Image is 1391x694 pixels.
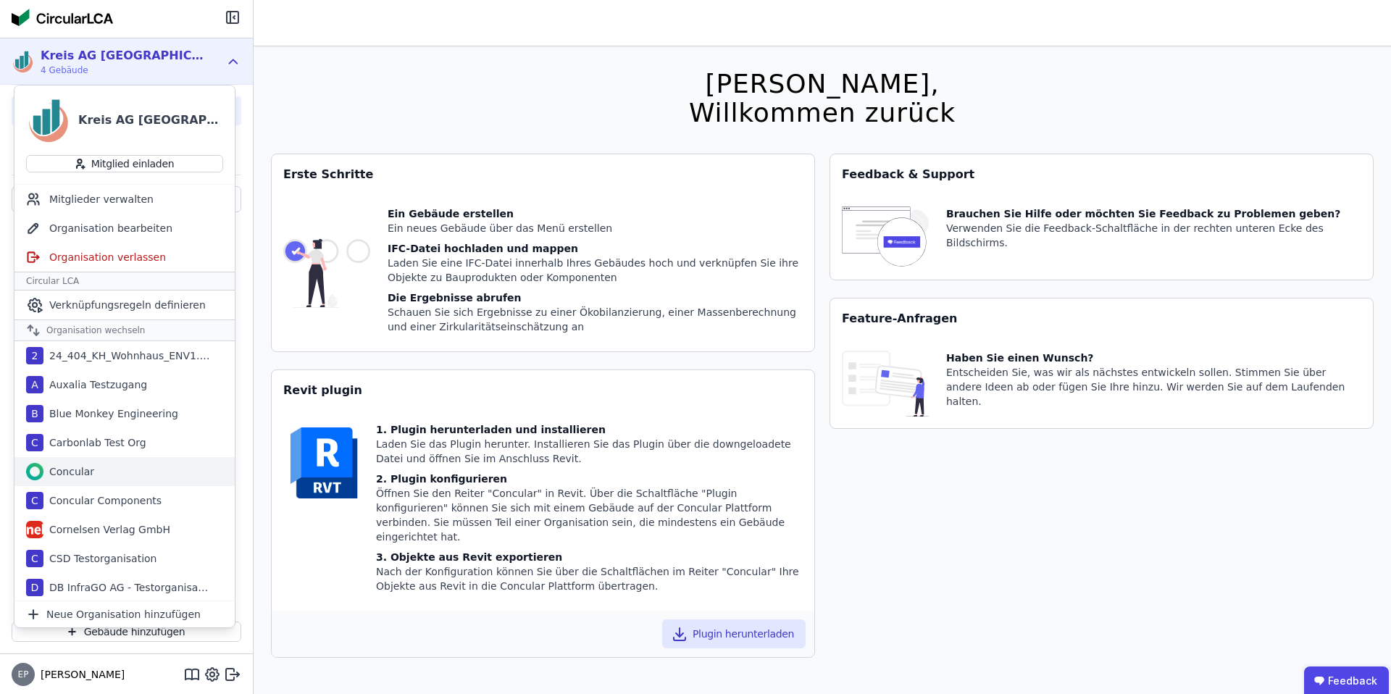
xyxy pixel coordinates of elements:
[43,522,170,537] div: Cornelsen Verlag GmbH
[26,521,43,538] img: Cornelsen Verlag GmbH
[43,493,162,508] div: Concular Components
[689,99,956,127] div: Willkommen zurück
[272,154,814,195] div: Erste Schritte
[376,550,803,564] div: 3. Objekte aus Revit exportieren
[12,50,35,73] img: Kreis AG Germany
[689,70,956,99] div: [PERSON_NAME],
[14,243,235,272] div: Organisation verlassen
[26,463,43,480] img: Concular
[283,422,364,503] img: revit-YwGVQcbs.svg
[946,221,1361,250] div: Verwenden Sie die Feedback-Schaltfläche in der rechten unteren Ecke des Bildschirms.
[49,298,206,312] span: Verknüpfungsregeln definieren
[376,422,803,437] div: 1. Plugin herunterladen und installieren
[946,365,1361,409] div: Entscheiden Sie, was wir als nächstes entwickeln sollen. Stimmen Sie über andere Ideen ab oder fü...
[14,319,235,341] div: Organisation wechseln
[41,64,207,76] span: 4 Gebäude
[12,9,113,26] img: Concular
[283,206,370,340] img: getting_started_tile-DrF_GRSv.svg
[388,241,803,256] div: IFC-Datei hochladen und mappen
[376,472,803,486] div: 2. Plugin konfigurieren
[14,214,235,243] div: Organisation bearbeiten
[388,256,803,285] div: Laden Sie eine IFC-Datei innerhalb Ihres Gebäudes hoch und verknüpfen Sie ihre Objekte zu Bauprod...
[26,579,43,596] div: D
[26,97,72,143] img: Kreis AG Germany
[830,298,1373,339] div: Feature-Anfragen
[14,272,235,290] div: Circular LCA
[41,47,207,64] div: Kreis AG [GEOGRAPHIC_DATA]
[26,155,223,172] button: Mitglied einladen
[842,206,929,268] img: feedback-icon-HCTs5lye.svg
[272,370,814,411] div: Revit plugin
[388,290,803,305] div: Die Ergebnisse abrufen
[376,564,803,593] div: Nach der Konfiguration können Sie über die Schaltflächen im Reiter "Concular" Ihre Objekte aus Re...
[946,206,1361,221] div: Brauchen Sie Hilfe oder möchten Sie Feedback zu Problemen geben?
[43,580,210,595] div: DB InfraGO AG - Testorganisation
[18,670,29,679] span: EP
[26,347,43,364] div: 2
[26,492,43,509] div: C
[26,376,43,393] div: A
[46,607,201,622] span: Neue Organisation hinzufügen
[43,377,147,392] div: Auxalia Testzugang
[946,351,1361,365] div: Haben Sie einen Wunsch?
[14,185,235,214] div: Mitglieder verwalten
[78,112,223,129] div: Kreis AG [GEOGRAPHIC_DATA]
[376,437,803,466] div: Laden Sie das Plugin herunter. Installieren Sie das Plugin über die downgeloadete Datei und öffne...
[43,435,146,450] div: Carbonlab Test Org
[662,619,806,648] button: Plugin herunterladen
[26,434,43,451] div: C
[35,667,125,682] span: [PERSON_NAME]
[388,221,803,235] div: Ein neues Gebäude über das Menü erstellen
[388,206,803,221] div: Ein Gebäude erstellen
[376,486,803,544] div: Öffnen Sie den Reiter "Concular" in Revit. Über die Schaltfläche "Plugin konfigurieren" können Si...
[26,405,43,422] div: B
[830,154,1373,195] div: Feedback & Support
[43,464,94,479] div: Concular
[388,305,803,334] div: Schauen Sie sich Ergebnisse zu einer Ökobilanzierung, einer Massenberechnung und einer Zirkularit...
[12,622,241,642] button: Gebäude hinzufügen
[26,550,43,567] div: C
[43,551,156,566] div: CSD Testorganisation
[43,348,210,363] div: 24_404_KH_Wohnhaus_ENV1.1 (Concular intern)
[842,351,929,417] img: feature_request_tile-UiXE1qGU.svg
[43,406,178,421] div: Blue Monkey Engineering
